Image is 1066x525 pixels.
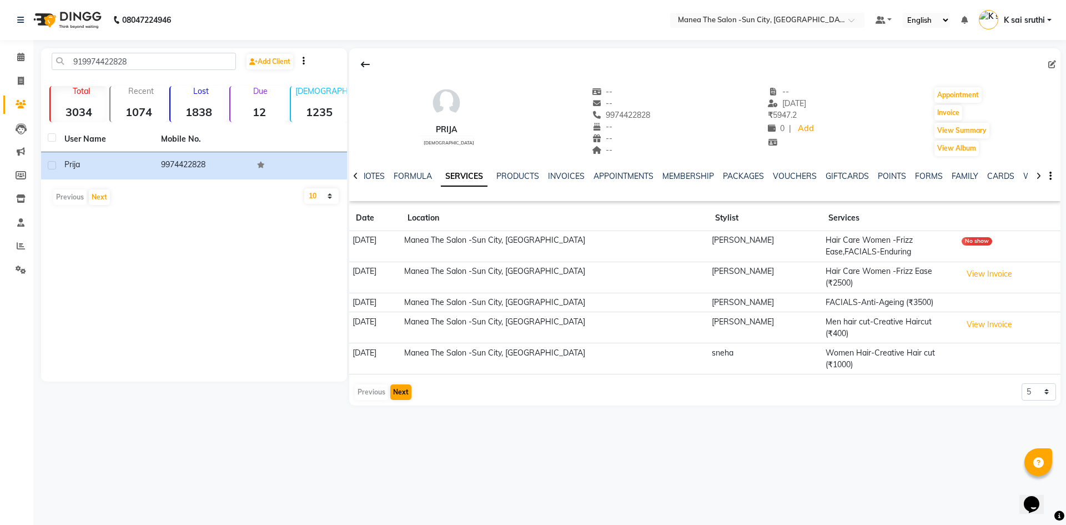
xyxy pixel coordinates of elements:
[822,312,958,343] td: Men hair cut-Creative Haircut (₹400)
[773,171,817,181] a: VOUCHERS
[987,171,1014,181] a: CARDS
[594,171,653,181] a: APPOINTMENTS
[768,98,806,108] span: [DATE]
[349,231,401,262] td: [DATE]
[934,123,989,138] button: View Summary
[934,105,962,121] button: Invoice
[822,293,958,312] td: FACIALS-Anti-Ageing (₹3500)
[708,206,822,231] th: Stylist
[170,105,227,119] strong: 1838
[934,87,982,103] button: Appointment
[360,171,385,181] a: NOTES
[58,127,154,152] th: User Name
[1019,481,1055,514] iframe: chat widget
[592,110,651,120] span: 9974422828
[419,124,474,136] div: prija
[768,110,773,120] span: ₹
[548,171,585,181] a: INVOICES
[822,206,958,231] th: Services
[915,171,943,181] a: FORMS
[122,4,171,36] b: 08047224946
[708,312,822,343] td: [PERSON_NAME]
[826,171,869,181] a: GIFTCARDS
[230,105,287,119] strong: 12
[28,4,104,36] img: logo
[110,105,167,119] strong: 1074
[592,145,613,155] span: --
[822,343,958,374] td: Women Hair-Creative Hair cut (₹1000)
[401,231,708,262] td: Manea The Salon -Sun City, [GEOGRAPHIC_DATA]
[768,123,785,133] span: 0
[430,86,463,119] img: avatar
[394,171,432,181] a: FORMULA
[175,86,227,96] p: Lost
[979,10,998,29] img: K sai sruthi
[768,110,797,120] span: 5947.2
[878,171,906,181] a: POINTS
[962,237,992,246] div: No show
[441,167,487,187] a: SERVICES
[822,262,958,293] td: Hair Care Women -Frizz Ease (₹2500)
[592,98,613,108] span: --
[662,171,714,181] a: MEMBERSHIP
[1023,171,1055,181] a: WALLET
[789,123,791,134] span: |
[401,206,708,231] th: Location
[52,53,236,70] input: Search by Name/Mobile/Email/Code
[796,121,815,137] a: Add
[592,133,613,143] span: --
[934,141,979,156] button: View Album
[592,87,613,97] span: --
[952,171,978,181] a: FAMILY
[723,171,764,181] a: PACKAGES
[349,293,401,312] td: [DATE]
[768,87,789,97] span: --
[349,206,401,231] th: Date
[592,122,613,132] span: --
[349,262,401,293] td: [DATE]
[390,384,411,400] button: Next
[1004,14,1045,26] span: K sai sruthi
[233,86,287,96] p: Due
[247,54,293,69] a: Add Client
[349,343,401,374] td: [DATE]
[89,189,110,205] button: Next
[295,86,348,96] p: [DEMOGRAPHIC_DATA]
[708,293,822,312] td: [PERSON_NAME]
[401,343,708,374] td: Manea The Salon -Sun City, [GEOGRAPHIC_DATA]
[962,266,1017,283] button: View Invoice
[64,159,80,169] span: prija
[496,171,539,181] a: PRODUCTS
[115,86,167,96] p: Recent
[401,262,708,293] td: Manea The Salon -Sun City, [GEOGRAPHIC_DATA]
[401,293,708,312] td: Manea The Salon -Sun City, [GEOGRAPHIC_DATA]
[51,105,107,119] strong: 3034
[55,86,107,96] p: Total
[962,316,1017,333] button: View Invoice
[708,343,822,374] td: sneha
[291,105,348,119] strong: 1235
[354,54,377,75] div: Back to Client
[708,262,822,293] td: [PERSON_NAME]
[154,127,251,152] th: Mobile No.
[822,231,958,262] td: Hair Care Women -Frizz Ease,FACIALS-Enduring
[154,152,251,179] td: 9974422828
[349,312,401,343] td: [DATE]
[708,231,822,262] td: [PERSON_NAME]
[401,312,708,343] td: Manea The Salon -Sun City, [GEOGRAPHIC_DATA]
[424,140,474,146] span: [DEMOGRAPHIC_DATA]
